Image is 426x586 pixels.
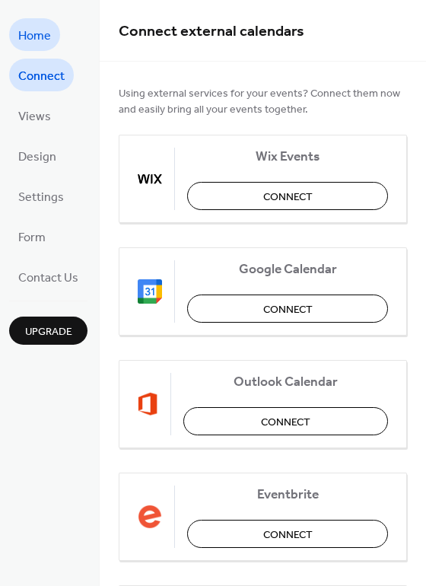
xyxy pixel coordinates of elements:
[138,392,158,416] img: outlook
[18,226,46,250] span: Form
[25,324,72,340] span: Upgrade
[263,527,313,543] span: Connect
[18,105,51,129] span: Views
[9,18,60,51] a: Home
[183,407,388,435] button: Connect
[9,260,87,293] a: Contact Us
[187,182,388,210] button: Connect
[263,189,313,205] span: Connect
[187,295,388,323] button: Connect
[138,505,162,529] img: eventbrite
[183,374,388,390] span: Outlook Calendar
[9,180,73,212] a: Settings
[18,266,78,290] span: Contact Us
[9,220,55,253] a: Form
[18,24,51,48] span: Home
[119,17,304,46] span: Connect external calendars
[9,59,74,91] a: Connect
[263,302,313,318] span: Connect
[9,139,65,172] a: Design
[18,65,65,88] span: Connect
[9,99,60,132] a: Views
[187,149,388,165] span: Wix Events
[119,86,407,118] span: Using external services for your events? Connect them now and easily bring all your events together.
[138,167,162,191] img: wix
[187,262,388,278] span: Google Calendar
[18,145,56,169] span: Design
[187,487,388,503] span: Eventbrite
[18,186,64,209] span: Settings
[187,520,388,548] button: Connect
[9,317,87,345] button: Upgrade
[138,279,162,304] img: google
[261,415,310,431] span: Connect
